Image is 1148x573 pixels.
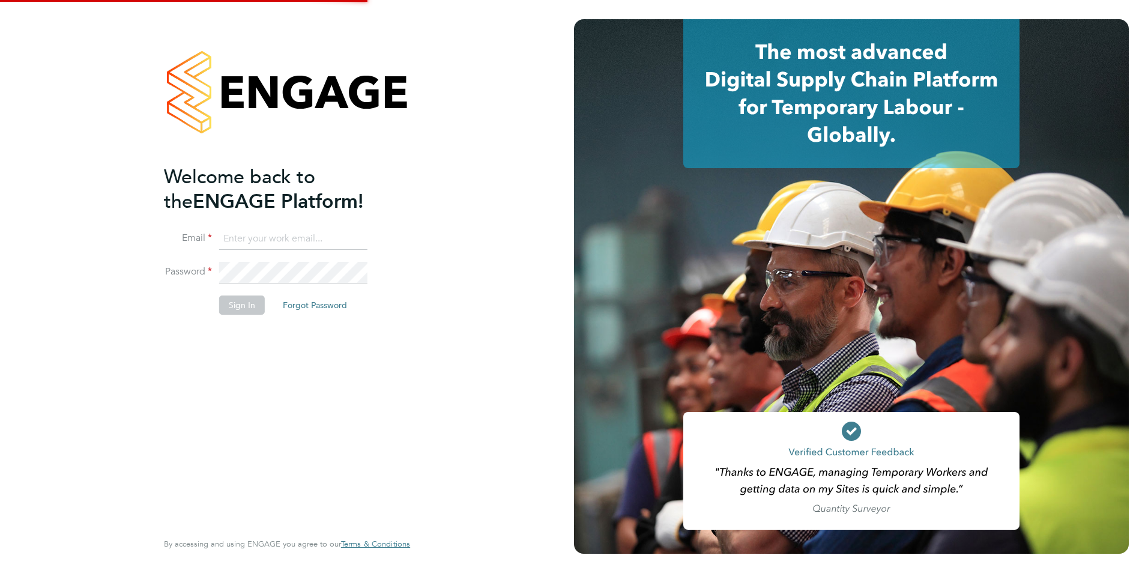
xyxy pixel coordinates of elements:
button: Forgot Password [273,296,357,315]
label: Email [164,232,212,244]
h2: ENGAGE Platform! [164,165,398,214]
button: Sign In [219,296,265,315]
span: By accessing and using ENGAGE you agree to our [164,539,410,549]
label: Password [164,265,212,278]
span: Welcome back to the [164,165,315,213]
span: Terms & Conditions [341,539,410,549]
a: Terms & Conditions [341,539,410,549]
input: Enter your work email... [219,228,367,250]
